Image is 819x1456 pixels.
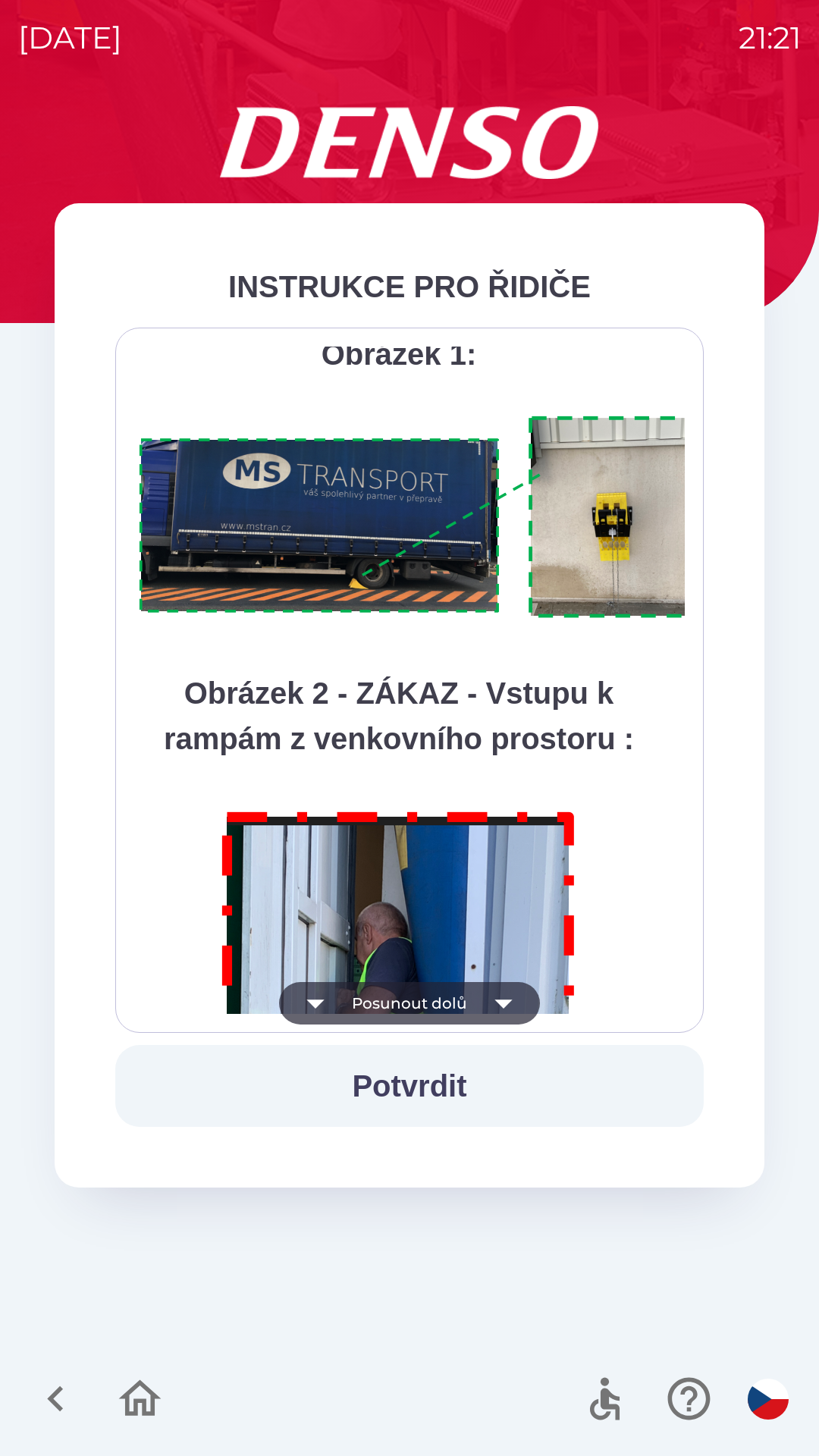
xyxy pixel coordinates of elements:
strong: Obrázek 1: [322,337,477,371]
button: Potvrdit [115,1045,704,1127]
img: Logo [55,106,764,179]
strong: Obrázek 2 - ZÁKAZ - Vstupu k rampám z venkovního prostoru : [164,676,634,755]
p: 21:21 [739,15,801,61]
img: M8MNayrTL6gAAAABJRU5ErkJggg== [205,792,593,1349]
img: A1ym8hFSA0ukAAAAAElFTkSuQmCC [134,407,723,628]
div: INSTRUKCE PRO ŘIDIČE [115,264,704,309]
img: cs flag [748,1379,789,1420]
p: [DATE] [18,15,122,61]
button: Posunout dolů [279,982,540,1025]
